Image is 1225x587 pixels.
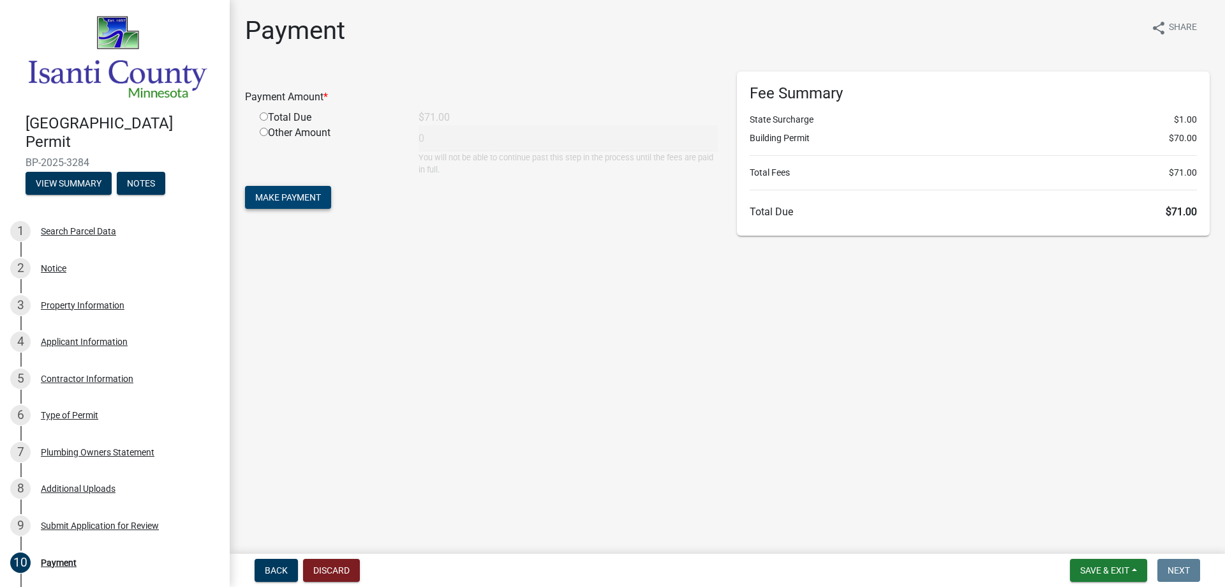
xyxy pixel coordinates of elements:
[1169,132,1197,145] span: $70.00
[1070,559,1147,582] button: Save & Exit
[250,110,409,125] div: Total Due
[1141,15,1207,40] button: shareShare
[245,15,345,46] h1: Payment
[1080,565,1129,576] span: Save & Exit
[750,166,1197,179] li: Total Fees
[10,442,31,462] div: 7
[10,478,31,499] div: 8
[10,221,31,241] div: 1
[303,559,360,582] button: Discard
[1169,20,1197,36] span: Share
[41,337,128,346] div: Applicant Information
[41,411,98,420] div: Type of Permit
[750,206,1197,218] h6: Total Due
[26,172,112,195] button: View Summary
[235,89,727,105] div: Payment Amount
[10,515,31,536] div: 9
[1169,166,1197,179] span: $71.00
[10,369,31,389] div: 5
[1151,20,1166,36] i: share
[26,156,204,169] span: BP-2025-3284
[41,558,77,567] div: Payment
[10,295,31,316] div: 3
[10,553,31,573] div: 10
[255,559,298,582] button: Back
[1174,113,1197,126] span: $1.00
[26,114,219,151] h4: [GEOGRAPHIC_DATA] Permit
[750,132,1197,145] li: Building Permit
[41,227,116,236] div: Search Parcel Data
[41,484,115,493] div: Additional Uploads
[1168,565,1190,576] span: Next
[41,301,124,310] div: Property Information
[41,521,159,530] div: Submit Application for Review
[41,448,154,457] div: Plumbing Owners Statement
[26,179,112,189] wm-modal-confirm: Summary
[10,332,31,352] div: 4
[10,405,31,425] div: 6
[117,172,165,195] button: Notes
[26,13,209,101] img: Isanti County, Minnesota
[245,186,331,209] button: Make Payment
[750,113,1197,126] li: State Surcharge
[250,125,409,176] div: Other Amount
[1166,206,1197,218] span: $71.00
[265,565,288,576] span: Back
[41,374,133,383] div: Contractor Information
[1157,559,1200,582] button: Next
[255,192,321,202] span: Make Payment
[10,258,31,278] div: 2
[750,84,1197,103] h6: Fee Summary
[117,179,165,189] wm-modal-confirm: Notes
[41,264,66,273] div: Notice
